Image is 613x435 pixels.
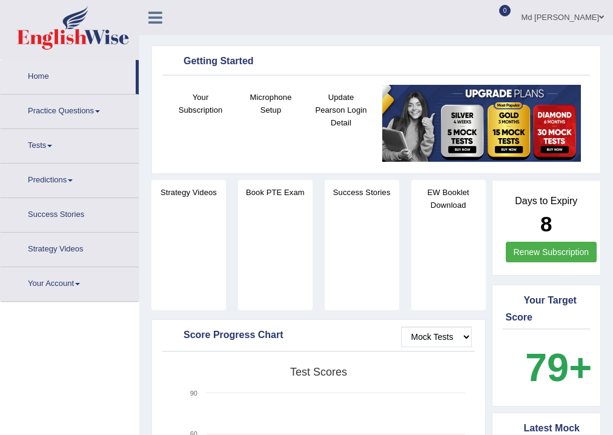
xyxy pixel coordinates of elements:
[1,164,139,194] a: Predictions
[506,196,588,207] h4: Days to Expiry
[1,95,139,125] a: Practice Questions
[325,186,399,199] h4: Success Stories
[1,129,139,159] a: Tests
[165,327,472,345] div: Score Progress Chart
[382,85,581,162] img: small5.jpg
[171,91,230,116] h4: Your Subscription
[151,186,226,199] h4: Strategy Videos
[506,242,597,262] a: Renew Subscription
[165,53,587,71] div: Getting Started
[525,345,592,390] b: 79+
[1,233,139,263] a: Strategy Videos
[238,186,313,199] h4: Book PTE Exam
[1,60,136,90] a: Home
[506,292,588,325] div: Your Target Score
[1,267,139,297] a: Your Account
[411,186,486,211] h4: EW Booklet Download
[1,198,139,228] a: Success Stories
[242,91,300,116] h4: Microphone Setup
[312,91,370,129] h4: Update Pearson Login Detail
[499,5,511,16] span: 0
[290,366,347,378] tspan: Test scores
[540,212,552,236] b: 8
[190,390,197,397] text: 90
